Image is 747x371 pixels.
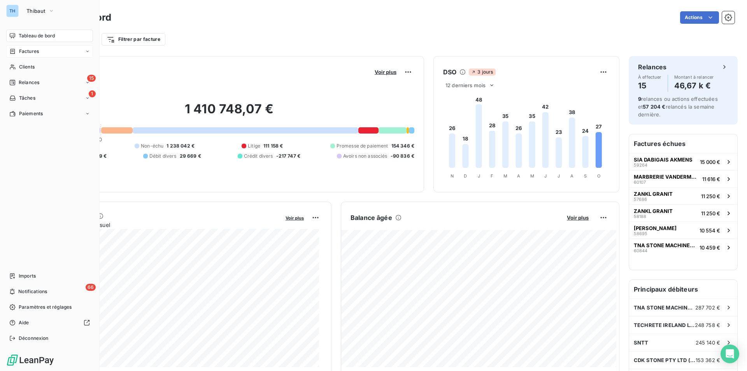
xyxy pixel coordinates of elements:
span: 15 [87,75,96,82]
span: Litige [248,142,260,149]
button: TNA STONE MACHINERY INC.6084410 459 € [629,239,737,256]
span: TNA STONE MACHINERY INC. [634,304,695,311]
span: 9 [638,96,641,102]
span: Promesse de paiement [337,142,388,149]
span: 1 [89,90,96,97]
button: Filtrer par facture [102,33,165,46]
h6: Factures échues [629,134,737,153]
span: -217 747 € [276,153,301,160]
span: 58695 [634,231,647,236]
button: ZANKL GRANIT5768611 250 € [629,187,737,204]
span: ZANKL GRANIT [634,208,673,214]
div: TH [6,5,19,17]
h4: 15 [638,79,661,92]
span: 60844 [634,248,647,253]
span: Avoirs non associés [343,153,388,160]
button: MARBRERIE VANDERMARLIERE6010711 616 € [629,170,737,187]
span: Paramètres et réglages [19,304,72,311]
span: Relances [19,79,39,86]
span: 0 [99,136,102,142]
span: Voir plus [567,215,589,221]
tspan: J [558,173,560,179]
span: 3 jours [469,69,495,76]
span: 10 554 € [700,227,720,234]
h6: Balance âgée [351,213,392,222]
tspan: N [451,173,454,179]
span: 57686 [634,197,647,202]
span: 1 238 042 € [167,142,195,149]
span: ZANKL GRANIT [634,191,673,197]
span: À effectuer [638,75,661,79]
span: 154 346 € [391,142,414,149]
span: 11 616 € [702,176,720,182]
span: Voir plus [286,215,304,221]
span: 245 140 € [696,339,720,346]
a: Aide [6,316,93,329]
h6: DSO [443,67,456,77]
span: Débit divers [149,153,177,160]
tspan: J [544,173,547,179]
span: Imports [19,273,36,280]
span: 29 669 € [180,153,201,160]
div: Open Intercom Messenger [721,345,739,363]
button: ZANKL GRANIT5818811 250 € [629,204,737,222]
span: 10 459 € [700,244,720,251]
span: 57 204 € [643,104,665,110]
span: MARBRERIE VANDERMARLIERE [634,174,699,180]
tspan: S [584,173,587,179]
span: -90 836 € [391,153,414,160]
span: 59264 [634,163,647,167]
span: 248 758 € [695,322,720,328]
h2: 1 410 748,07 € [44,101,414,125]
tspan: F [491,173,493,179]
button: Voir plus [283,214,306,221]
span: Chiffre d'affaires mensuel [44,221,280,229]
span: Tableau de bord [19,32,55,39]
span: 58188 [634,214,646,219]
span: Thibaut [26,8,45,14]
tspan: O [597,173,600,179]
span: Voir plus [375,69,396,75]
span: Tâches [19,95,35,102]
span: Factures [19,48,39,55]
tspan: M [503,173,507,179]
span: 66 [86,284,96,291]
span: [PERSON_NAME] [634,225,677,231]
tspan: J [478,173,480,179]
tspan: D [464,173,467,179]
span: relances ou actions effectuées et relancés la semaine dernière. [638,96,718,118]
span: 15 000 € [700,159,720,165]
button: SIA DABIGAIS AKMENS5926415 000 € [629,153,737,170]
span: 60107 [634,180,646,185]
span: Paiements [19,110,43,117]
span: 153 362 € [696,357,720,363]
span: Crédit divers [244,153,273,160]
button: Voir plus [565,214,591,221]
span: TNA STONE MACHINERY INC. [634,242,696,248]
button: [PERSON_NAME]5869510 554 € [629,222,737,239]
span: CDK STONE PTY LTD ([GEOGRAPHIC_DATA]) [634,357,696,363]
button: Actions [680,11,719,24]
span: Clients [19,63,35,70]
button: Voir plus [372,69,399,76]
tspan: M [530,173,534,179]
span: 111 158 € [263,142,283,149]
span: SIA DABIGAIS AKMENS [634,156,693,163]
span: Déconnexion [19,335,49,342]
span: Aide [19,319,29,326]
h4: 46,67 k € [674,79,714,92]
span: TECHRETE IRELAND LTD [634,322,695,328]
span: Montant à relancer [674,75,714,79]
span: 287 702 € [695,304,720,311]
span: Notifications [18,288,47,295]
span: 12 derniers mois [445,82,486,88]
tspan: A [570,173,573,179]
h6: Principaux débiteurs [629,280,737,299]
tspan: A [517,173,520,179]
span: 11 250 € [701,210,720,216]
span: 11 250 € [701,193,720,199]
img: Logo LeanPay [6,354,54,366]
span: Non-échu [141,142,163,149]
span: SNTT [634,339,649,346]
h6: Relances [638,62,666,72]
